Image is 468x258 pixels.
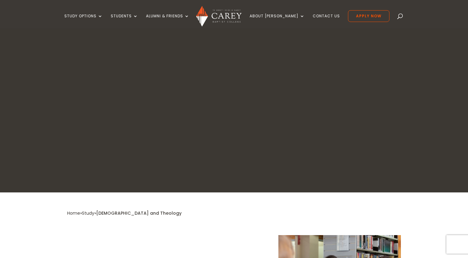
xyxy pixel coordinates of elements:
[146,14,189,28] a: Alumni & Friends
[67,210,80,216] a: Home
[64,14,103,28] a: Study Options
[96,210,182,216] span: [DEMOGRAPHIC_DATA] and Theology
[250,14,305,28] a: About [PERSON_NAME]
[348,10,389,22] a: Apply Now
[67,210,182,216] span: » »
[313,14,340,28] a: Contact Us
[196,6,242,27] img: Carey Baptist College
[111,14,138,28] a: Students
[82,210,94,216] a: Study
